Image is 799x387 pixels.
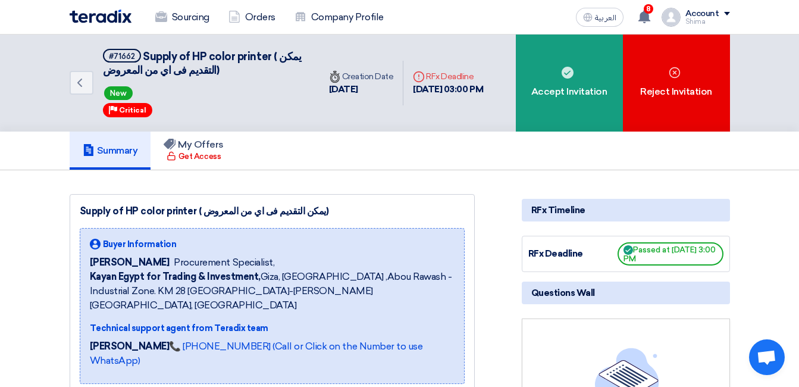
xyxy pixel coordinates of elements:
h5: Summary [83,145,138,157]
button: العربية [576,8,623,27]
div: Creation Date [329,70,394,83]
div: Reject Invitation [623,35,730,132]
a: Sourcing [146,4,219,30]
div: RFx Timeline [522,199,730,221]
span: Critical [119,106,146,114]
div: RFx Deadline [528,247,618,261]
span: Buyer Information [103,238,177,251]
b: Kayan Egypt for Trading & Investment, [90,271,261,282]
div: Open chat [749,339,785,375]
a: 📞 [PHONE_NUMBER] (Call or Click on the Number to use WhatsApp) [90,341,423,366]
div: Account [685,9,719,19]
div: Supply of HP color printer ( يمكن التقديم فى اي من المعروض) [80,204,465,219]
strong: [PERSON_NAME] [90,341,170,352]
span: Passed at [DATE] 3:00 PM [618,242,723,266]
img: Teradix logo [70,10,131,23]
h5: My Offers [164,139,224,151]
h5: Supply of HP color printer ( يمكن التقديم فى اي من المعروض) [103,49,305,78]
a: Orders [219,4,285,30]
span: Supply of HP color printer ( يمكن التقديم فى اي من المعروض) [103,50,302,77]
span: 8 [644,4,653,14]
span: New [104,86,133,100]
span: العربية [595,14,616,22]
div: #71662 [109,52,135,60]
span: Questions Wall [531,286,595,299]
span: Giza, [GEOGRAPHIC_DATA] ,Abou Rawash - Industrial Zone. KM 28 [GEOGRAPHIC_DATA]-[PERSON_NAME][GEO... [90,270,455,313]
div: Accept Invitation [516,35,623,132]
div: Technical support agent from Teradix team [90,322,455,335]
span: Procurement Specialist, [174,255,274,270]
a: My Offers Get Access [151,132,237,170]
span: [PERSON_NAME] [90,255,170,270]
img: profile_test.png [662,8,681,27]
div: [DATE] [329,83,394,96]
div: Shima [685,18,730,25]
a: Summary [70,132,151,170]
div: Get Access [167,151,221,163]
a: Company Profile [285,4,393,30]
div: RFx Deadline [413,70,483,83]
div: [DATE] 03:00 PM [413,83,483,96]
